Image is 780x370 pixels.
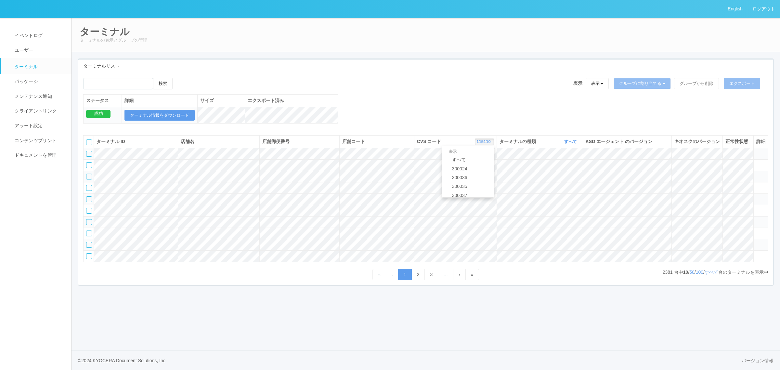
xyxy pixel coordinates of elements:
[200,97,242,104] div: サイズ
[13,64,38,69] span: ターミナル
[449,166,467,171] span: 300024
[500,138,538,145] span: ターミナルの種類
[411,269,425,280] a: 2
[78,59,773,73] div: ターミナルリスト
[663,269,768,276] p: 台中 / / / 台のターミナルを表示中
[13,123,43,128] span: アラート設定
[181,139,194,144] span: 店舗名
[586,78,609,89] button: 表示
[13,138,57,143] span: コンテンツプリント
[742,357,773,364] a: バージョン情報
[459,272,460,277] span: Next
[86,110,110,118] div: 成功
[417,138,443,145] span: CVS コード
[449,184,467,189] span: 300035
[80,26,772,37] h2: ターミナル
[614,78,671,89] button: グループに割り当てる
[1,89,77,104] a: メンテナンス通知
[476,139,492,144] a: 115110
[424,269,438,280] a: 3
[449,193,467,198] span: 300037
[124,110,195,121] button: ターミナル情報をダウンロード
[1,74,77,89] a: パッケージ
[13,47,33,53] span: ユーザー
[724,78,760,89] button: エクスポート
[674,78,719,89] button: グループから削除
[248,97,335,104] div: エクスポート済み
[689,270,695,275] a: 50
[573,80,582,87] span: 表示
[725,139,748,144] span: 正常性状態
[663,270,674,275] span: 2381
[449,157,466,162] span: すべて
[13,33,43,38] span: イベントログ
[475,139,494,145] button: 115110
[78,358,167,363] span: © 2024 KYOCERA Document Solutions, Inc.
[1,58,77,74] a: ターミナル
[1,104,77,118] a: クライアントリンク
[449,175,467,180] span: 300036
[13,79,38,84] span: パッケージ
[97,138,175,145] div: ターミナル ID
[465,269,479,280] a: Last
[674,139,720,144] span: キオスクのバージョン
[342,139,365,144] span: 店舗コード
[13,94,52,99] span: メンテナンス通知
[1,43,77,58] a: ユーザー
[564,139,578,144] a: すべて
[563,139,580,145] button: すべて
[442,148,494,155] li: 表示
[398,269,412,280] a: 1
[86,97,119,104] div: ステータス
[124,97,195,104] div: 詳細
[683,270,688,275] span: 10
[705,270,718,275] a: すべて
[453,269,466,280] a: Next
[696,270,703,275] a: 100
[471,272,474,277] span: Last
[262,139,290,144] span: 店舗郵便番号
[1,28,77,43] a: イベントログ
[13,108,57,113] span: クライアントリンク
[586,139,652,144] span: KSD エージェント のバージョン
[13,152,57,158] span: ドキュメントを管理
[153,78,173,89] button: 検索
[756,138,765,145] div: 詳細
[1,148,77,163] a: ドキュメントを管理
[1,118,77,133] a: アラート設定
[1,133,77,148] a: コンテンツプリント
[442,146,494,198] ul: 115110
[80,37,772,44] p: ターミナルの表示とグループの管理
